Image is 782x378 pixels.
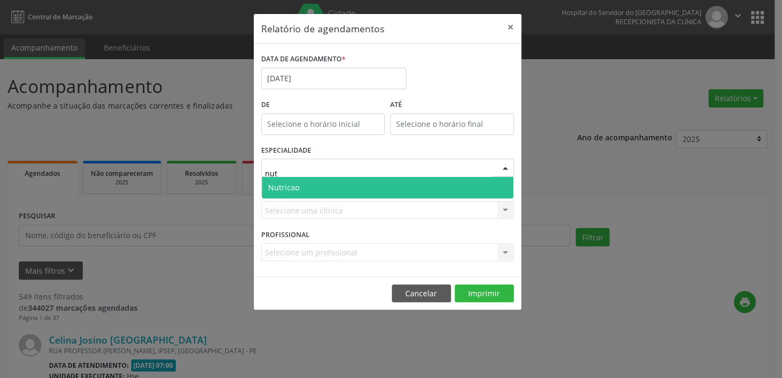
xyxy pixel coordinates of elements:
input: Selecione uma data ou intervalo [261,68,406,89]
span: Nutricao [268,182,299,192]
label: ESPECIALIDADE [261,142,311,159]
h5: Relatório de agendamentos [261,22,384,35]
button: Cancelar [392,284,451,303]
label: PROFISSIONAL [261,226,310,243]
input: Selecione o horário final [390,113,514,135]
label: ATÉ [390,97,514,113]
input: Seleciona uma especialidade [265,162,492,184]
label: De [261,97,385,113]
input: Selecione o horário inicial [261,113,385,135]
button: Close [500,14,521,40]
label: DATA DE AGENDAMENTO [261,51,346,68]
button: Imprimir [455,284,514,303]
